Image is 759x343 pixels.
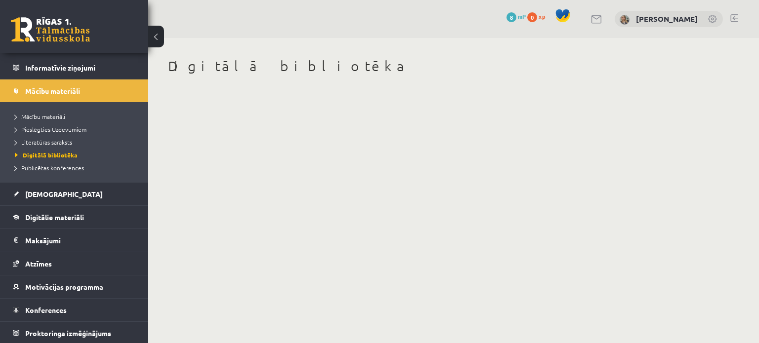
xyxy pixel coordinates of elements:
[539,12,545,20] span: xp
[15,151,138,159] a: Digitālā bibliotēka
[620,15,630,25] img: Sanita Bērziņa
[518,12,526,20] span: mP
[15,138,138,147] a: Literatūras saraksts
[13,79,136,102] a: Mācību materiāli
[25,282,103,291] span: Motivācijas programma
[25,229,136,252] legend: Maksājumi
[25,259,52,268] span: Atzīmes
[13,275,136,298] a: Motivācijas programma
[15,163,138,172] a: Publicētas konferences
[15,113,65,120] span: Mācību materiāli
[13,56,136,79] a: Informatīvie ziņojumi
[15,151,78,159] span: Digitālā bibliotēka
[25,329,111,338] span: Proktoringa izmēģinājums
[13,229,136,252] a: Maksājumi
[527,12,537,22] span: 0
[15,138,72,146] span: Literatūras saraksts
[506,12,516,22] span: 8
[636,14,698,24] a: [PERSON_NAME]
[25,213,84,222] span: Digitālie materiāli
[168,58,739,75] h1: Digitālā bibliotēka
[25,56,136,79] legend: Informatīvie ziņojumi
[506,12,526,20] a: 8 mP
[15,125,86,133] span: Pieslēgties Uzdevumiem
[13,252,136,275] a: Atzīmes
[15,125,138,134] a: Pieslēgties Uzdevumiem
[527,12,550,20] a: 0 xp
[25,305,67,314] span: Konferences
[15,112,138,121] a: Mācību materiāli
[13,183,136,205] a: [DEMOGRAPHIC_DATA]
[13,299,136,321] a: Konferences
[25,86,80,95] span: Mācību materiāli
[13,206,136,229] a: Digitālie materiāli
[11,17,90,42] a: Rīgas 1. Tālmācības vidusskola
[15,164,84,172] span: Publicētas konferences
[25,190,103,198] span: [DEMOGRAPHIC_DATA]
